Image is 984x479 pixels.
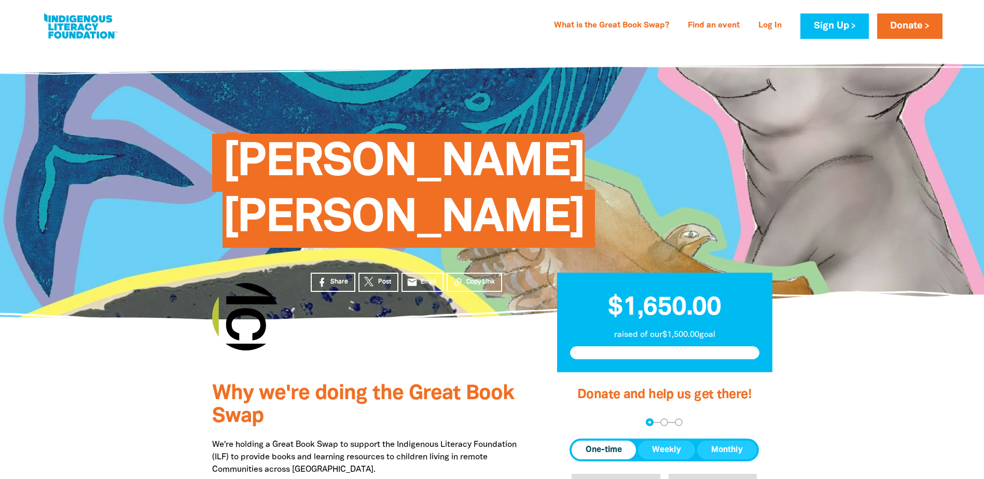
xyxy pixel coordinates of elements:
[752,18,788,34] a: Log In
[572,441,636,459] button: One-time
[711,444,743,456] span: Monthly
[646,418,654,426] button: Navigate to step 1 of 3 to enter your donation amount
[675,418,683,426] button: Navigate to step 3 of 3 to enter your payment details
[877,13,943,39] a: Donate
[800,13,868,39] a: Sign Up
[608,296,721,320] span: $1,650.00
[577,389,752,401] span: Donate and help us get there!
[212,384,514,426] span: Why we're doing the Great Book Swap
[330,277,348,287] span: Share
[682,18,746,34] a: Find an event
[466,277,495,287] span: Copy Link
[548,18,675,34] a: What is the Great Book Swap?
[421,277,436,287] span: Email
[660,418,668,426] button: Navigate to step 2 of 3 to enter your details
[447,273,502,292] button: Copy Link
[638,441,695,459] button: Weekly
[697,441,757,459] button: Monthly
[401,273,444,292] a: emailEmail
[586,444,622,456] span: One-time
[378,277,391,287] span: Post
[223,142,585,248] span: [PERSON_NAME] [PERSON_NAME]
[358,273,398,292] a: Post
[652,444,681,456] span: Weekly
[311,273,355,292] a: Share
[407,277,418,288] i: email
[570,439,759,461] div: Donation frequency
[570,329,759,341] p: raised of our $1,500.00 goal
